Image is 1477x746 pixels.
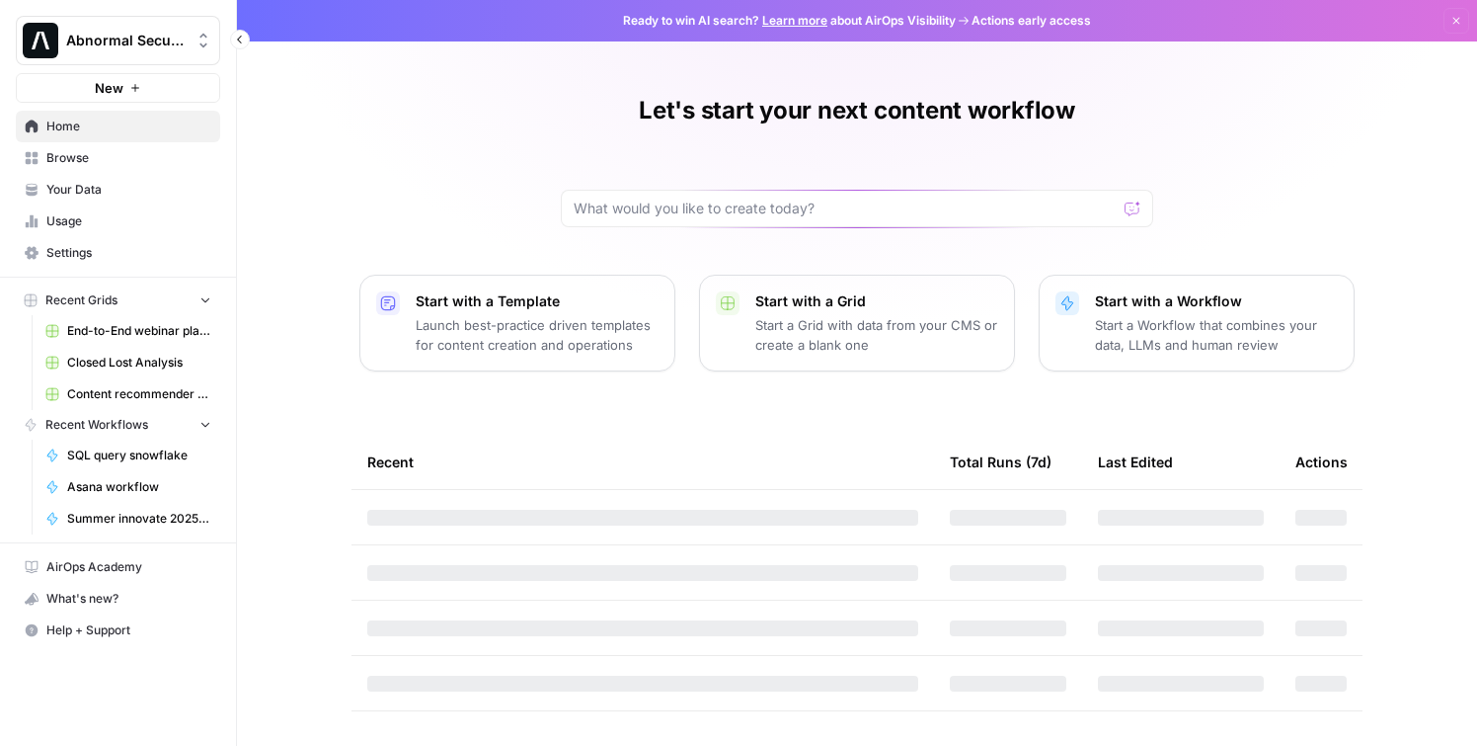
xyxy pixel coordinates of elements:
span: Usage [46,212,211,230]
span: Asana workflow [67,478,211,496]
span: Recent Workflows [45,416,148,434]
div: Total Runs (7d) [950,435,1051,489]
button: Start with a TemplateLaunch best-practice driven templates for content creation and operations [359,275,675,372]
a: Closed Lost Analysis [37,347,220,378]
span: Help + Support [46,622,211,639]
p: Start a Workflow that combines your data, LLMs and human review [1095,315,1338,355]
a: Settings [16,237,220,269]
span: Closed Lost Analysis [67,354,211,372]
span: Home [46,118,211,135]
span: Ready to win AI search? about AirOps Visibility [623,12,956,30]
p: Start with a Workflow [1095,291,1338,311]
p: Start with a Template [416,291,659,311]
span: Content recommender - Ads [67,385,211,403]
a: AirOps Academy [16,551,220,583]
span: Browse [46,149,211,167]
a: End-to-End webinar plans [37,315,220,347]
button: What's new? [16,583,220,615]
input: What would you like to create today? [574,199,1117,218]
div: Recent [367,435,918,489]
div: Last Edited [1098,435,1173,489]
a: Learn more [762,13,827,28]
a: Summer innovate 2025 snippet generation [37,503,220,535]
button: Start with a GridStart a Grid with data from your CMS or create a blank one [699,275,1015,372]
button: Recent Workflows [16,410,220,440]
span: Recent Grids [45,291,117,309]
button: Start with a WorkflowStart a Workflow that combines your data, LLMs and human review [1039,275,1355,372]
p: Start a Grid with data from your CMS or create a blank one [755,315,998,355]
button: New [16,73,220,103]
span: Abnormal Security [66,31,186,50]
span: New [95,78,123,98]
a: SQL query snowflake [37,440,220,471]
span: AirOps Academy [46,558,211,576]
img: Abnormal Security Logo [23,23,58,58]
span: Your Data [46,181,211,199]
span: Settings [46,244,211,262]
button: Workspace: Abnormal Security [16,16,220,65]
span: Summer innovate 2025 snippet generation [67,510,211,528]
p: Launch best-practice driven templates for content creation and operations [416,315,659,355]
a: Content recommender - Ads [37,378,220,410]
div: Actions [1295,435,1348,489]
h1: Let's start your next content workflow [639,95,1075,126]
a: Browse [16,142,220,174]
button: Recent Grids [16,286,220,315]
p: Start with a Grid [755,291,998,311]
div: What's new? [17,584,219,614]
span: Actions early access [972,12,1091,30]
span: End-to-End webinar plans [67,322,211,340]
a: Asana workflow [37,471,220,503]
a: Your Data [16,174,220,206]
a: Usage [16,206,220,237]
span: SQL query snowflake [67,447,211,464]
button: Help + Support [16,615,220,646]
a: Home [16,111,220,142]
